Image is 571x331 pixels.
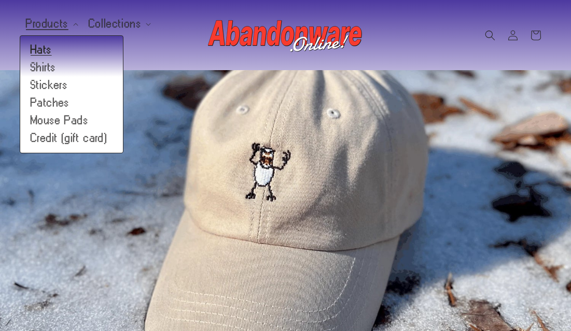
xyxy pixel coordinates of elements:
[20,94,123,112] a: Patches
[20,129,123,147] a: Credit (gift card)
[20,59,123,76] a: Shirts
[20,76,123,94] a: Stickers
[82,13,156,35] summary: Collections
[208,15,364,56] img: Abandonware
[20,13,82,35] summary: Products
[89,19,142,29] span: Collections
[26,19,68,29] span: Products
[20,35,78,57] summary: Contact
[20,112,123,129] a: Mouse Pads
[204,10,367,60] a: Abandonware
[479,24,502,47] summary: Search
[20,41,123,59] a: Hats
